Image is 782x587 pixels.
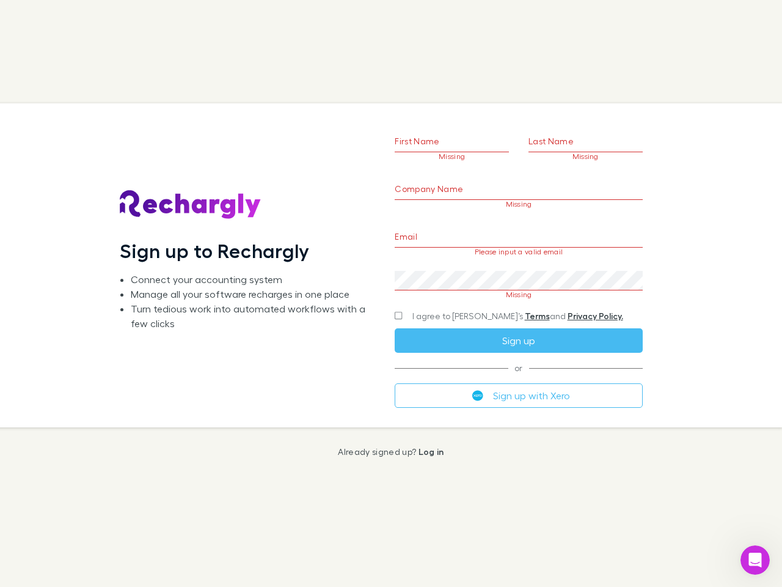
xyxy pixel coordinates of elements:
[395,200,642,209] p: Missing
[338,447,444,457] p: Already signed up?
[131,301,375,331] li: Turn tedious work into automated workflows with a few clicks
[131,272,375,287] li: Connect your accounting system
[525,311,550,321] a: Terms
[395,328,642,353] button: Sign up
[395,383,642,408] button: Sign up with Xero
[412,310,623,322] span: I agree to [PERSON_NAME]’s and
[740,545,770,575] iframe: Intercom live chat
[395,290,642,299] p: Missing
[395,248,642,256] p: Please input a valid email
[418,446,444,457] a: Log in
[395,152,509,161] p: Missing
[120,239,310,262] h1: Sign up to Rechargly
[120,190,261,220] img: Rechargly's Logo
[395,367,642,368] span: or
[528,152,643,161] p: Missing
[472,390,483,401] img: Xero's logo
[568,311,623,321] a: Privacy Policy.
[131,287,375,301] li: Manage all your software recharges in one place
